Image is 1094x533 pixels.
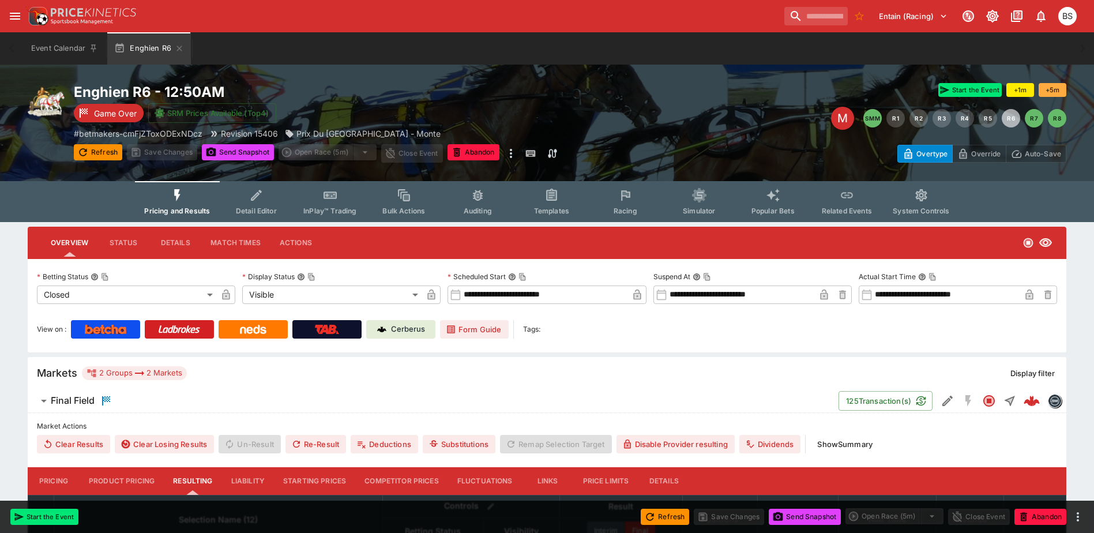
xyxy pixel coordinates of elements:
[37,366,77,380] h5: Markets
[201,229,270,257] button: Match Times
[382,495,559,517] th: Controls
[144,207,210,215] span: Pricing and Results
[483,499,498,514] button: Bulk edit
[739,435,800,453] button: Dividends
[149,229,201,257] button: Details
[693,273,701,281] button: Suspend AtCopy To Clipboard
[51,19,113,24] img: Sportsbook Management
[448,144,499,160] button: Abandon
[42,229,97,257] button: Overview
[850,7,869,25] button: No Bookmarks
[24,32,105,65] button: Event Calendar
[1022,237,1034,249] svg: Closed
[101,273,109,281] button: Copy To Clipboard
[897,145,1066,163] div: Start From
[351,435,418,453] button: Deductions
[28,467,80,495] button: Pricing
[279,144,377,160] div: split button
[382,207,425,215] span: Bulk Actions
[366,320,435,339] a: Cerberus
[1002,109,1020,127] button: R6
[1006,145,1066,163] button: Auto-Save
[28,83,65,120] img: harness_racing.png
[315,325,339,334] img: TabNZ
[94,107,137,119] p: Game Over
[839,391,933,411] button: 125Transaction(s)
[270,229,322,257] button: Actions
[1058,7,1077,25] div: Brendan Scoble
[1025,148,1061,160] p: Auto-Save
[683,207,715,215] span: Simulator
[242,286,422,304] div: Visible
[1048,109,1066,127] button: R8
[285,435,346,453] button: Re-Result
[956,109,974,127] button: R4
[1024,393,1040,409] div: 688923bf-1ec6-4ced-bbcc-ec85f2e581e4
[937,391,958,411] button: Edit Detail
[1024,393,1040,409] img: logo-cerberus--red.svg
[982,394,996,408] svg: Closed
[377,325,386,334] img: Cerberus
[810,435,879,453] button: ShowSummary
[10,509,78,525] button: Start the Event
[37,272,88,281] p: Betting Status
[464,207,492,215] span: Auditing
[559,495,682,517] th: Result
[1014,509,1066,525] button: Abandon
[886,109,905,127] button: R1
[534,207,569,215] span: Templates
[135,181,958,222] div: Event type filters
[222,467,274,495] button: Liability
[448,272,506,281] p: Scheduled Start
[1039,83,1066,97] button: +5m
[448,467,522,495] button: Fluctuations
[242,272,295,281] p: Display Status
[1003,364,1062,382] button: Display filter
[91,273,99,281] button: Betting StatusCopy To Clipboard
[831,107,854,130] div: Edit Meeting
[74,127,202,140] p: Copy To Clipboard
[297,273,305,281] button: Display StatusCopy To Clipboard
[28,389,839,412] button: Final Field
[80,467,164,495] button: Product Pricing
[307,273,315,281] button: Copy To Clipboard
[5,6,25,27] button: open drawer
[37,418,1057,435] label: Market Actions
[638,467,690,495] button: Details
[51,395,95,407] h6: Final Field
[971,148,1001,160] p: Override
[504,144,518,163] button: more
[523,320,540,339] label: Tags:
[85,325,126,334] img: Betcha
[999,391,1020,411] button: Straight
[928,273,937,281] button: Copy To Clipboard
[859,272,916,281] p: Actual Start Time
[1048,395,1061,407] img: betmakers
[916,148,948,160] p: Overtype
[979,391,999,411] button: Closed
[933,109,951,127] button: R3
[115,435,214,453] button: Clear Losing Results
[202,144,274,160] button: Send Snapshot
[296,127,441,140] p: Prix Du [GEOGRAPHIC_DATA] - Monte
[1048,394,1062,408] div: betmakers
[158,325,200,334] img: Ladbrokes
[653,272,690,281] p: Suspend At
[148,103,276,123] button: SRM Prices Available (Top4)
[1055,3,1080,29] button: Brendan Scoble
[822,207,872,215] span: Related Events
[285,127,441,140] div: Prix Du Jardin Du Luxembourg - Monte
[274,467,355,495] button: Starting Prices
[219,435,280,453] span: Un-Result
[51,8,136,17] img: PriceKinetics
[614,207,637,215] span: Racing
[448,146,499,157] span: Mark an event as closed and abandoned.
[97,229,149,257] button: Status
[164,467,221,495] button: Resulting
[107,32,191,65] button: Enghien R6
[355,467,448,495] button: Competitor Prices
[240,325,266,334] img: Neds
[952,145,1006,163] button: Override
[423,435,495,453] button: Substitutions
